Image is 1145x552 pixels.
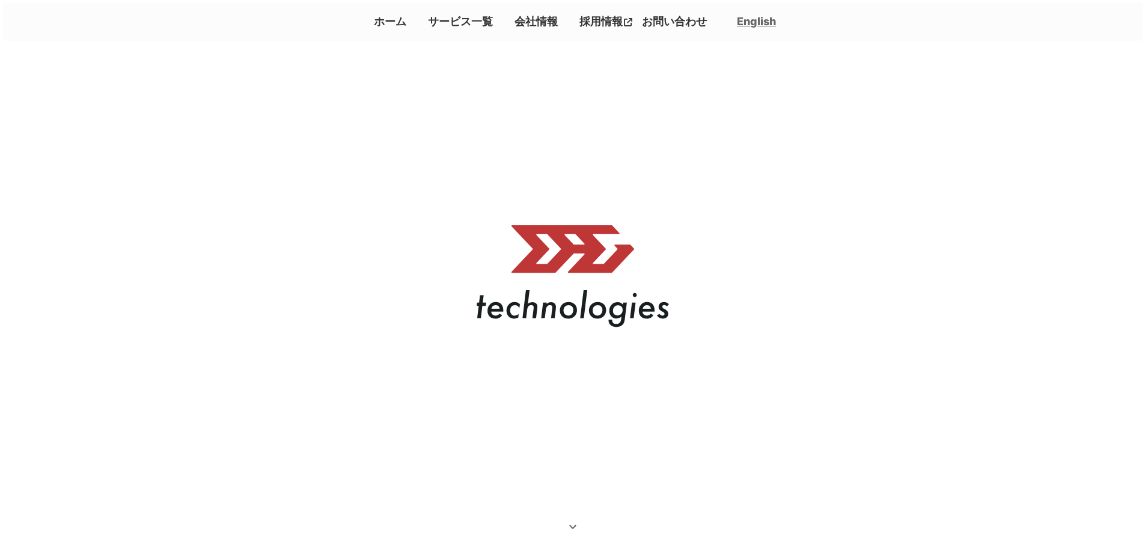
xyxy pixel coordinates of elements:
[423,11,498,31] a: サービス一覧
[737,14,776,29] a: English
[369,11,411,31] a: ホーム
[510,11,563,31] a: 会社情報
[477,225,669,327] img: メインロゴ
[566,520,580,534] i: keyboard_arrow_down
[575,11,637,31] a: 採用情報
[637,11,712,31] a: お問い合わせ
[575,11,624,31] p: 採用情報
